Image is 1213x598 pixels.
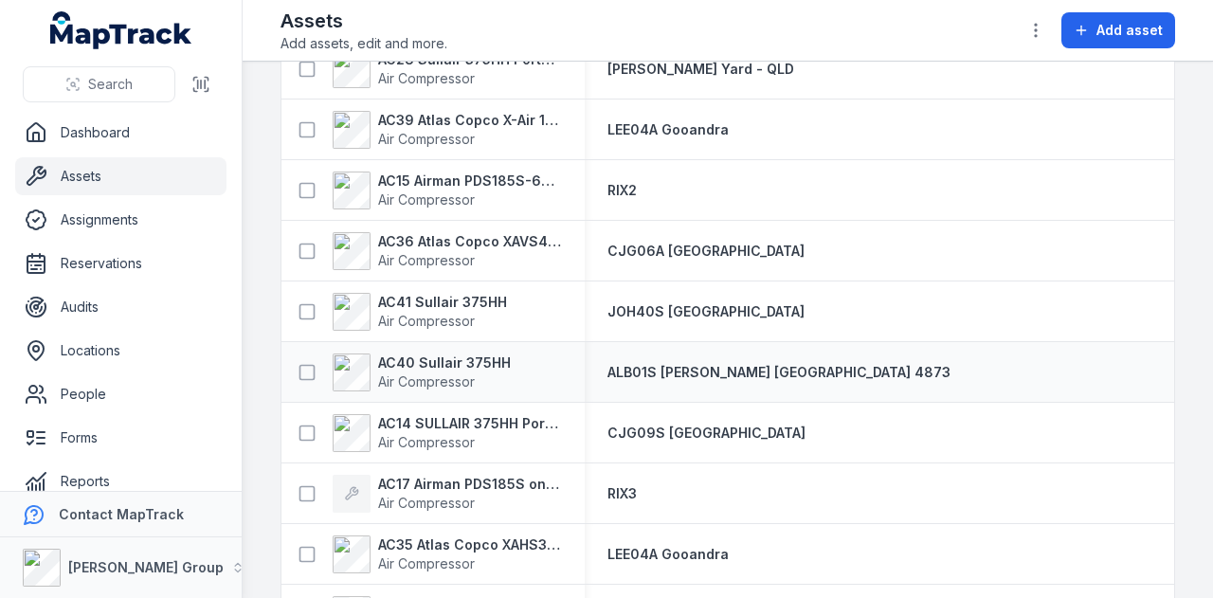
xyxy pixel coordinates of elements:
[378,111,562,130] strong: AC39 Atlas Copco X-Air 1100-25
[68,559,224,575] strong: [PERSON_NAME] Group
[607,363,950,382] a: ALB01S [PERSON_NAME] [GEOGRAPHIC_DATA] 4873
[607,424,806,443] a: CJG09S [GEOGRAPHIC_DATA]
[15,288,226,326] a: Audits
[15,245,226,282] a: Reservations
[1096,21,1163,40] span: Add asset
[607,181,637,200] a: RIX2
[607,485,637,501] span: RIX3
[378,293,507,312] strong: AC41 Sullair 375HH
[607,484,637,503] a: RIX3
[333,232,562,270] a: AC36 Atlas Copco XAVS450Air Compressor
[378,535,562,554] strong: AC35 Atlas Copco XAHS375
[607,546,729,562] span: LEE04A Gooandra
[378,475,562,494] strong: AC17 Airman PDS185S on [PERSON_NAME] 3
[378,232,562,251] strong: AC36 Atlas Copco XAVS450
[378,555,475,571] span: Air Compressor
[378,373,475,390] span: Air Compressor
[607,61,794,77] span: [PERSON_NAME] Yard - QLD
[378,172,562,190] strong: AC15 Airman PDS185S-6C2 on [PERSON_NAME] 2
[333,475,562,513] a: AC17 Airman PDS185S on [PERSON_NAME] 3Air Compressor
[59,506,184,522] strong: Contact MapTrack
[23,66,175,102] button: Search
[15,114,226,152] a: Dashboard
[378,131,475,147] span: Air Compressor
[333,293,507,331] a: AC41 Sullair 375HHAir Compressor
[333,172,562,209] a: AC15 Airman PDS185S-6C2 on [PERSON_NAME] 2Air Compressor
[15,462,226,500] a: Reports
[333,111,562,149] a: AC39 Atlas Copco X-Air 1100-25Air Compressor
[607,182,637,198] span: RIX2
[378,70,475,86] span: Air Compressor
[1061,12,1175,48] button: Add asset
[333,414,562,452] a: AC14 SULLAIR 375HH Portable CompressorAir Compressor
[378,252,475,268] span: Air Compressor
[607,121,729,137] span: LEE04A Gooandra
[607,364,950,380] span: ALB01S [PERSON_NAME] [GEOGRAPHIC_DATA] 4873
[378,353,511,372] strong: AC40 Sullair 375HH
[607,545,729,564] a: LEE04A Gooandra
[333,353,511,391] a: AC40 Sullair 375HHAir Compressor
[607,243,805,259] span: CJG06A [GEOGRAPHIC_DATA]
[607,303,805,319] span: JOH40S [GEOGRAPHIC_DATA]
[378,414,562,433] strong: AC14 SULLAIR 375HH Portable Compressor
[378,191,475,208] span: Air Compressor
[378,313,475,329] span: Air Compressor
[281,8,447,34] h2: Assets
[15,201,226,239] a: Assignments
[281,34,447,53] span: Add assets, edit and more.
[15,419,226,457] a: Forms
[15,375,226,413] a: People
[607,242,805,261] a: CJG06A [GEOGRAPHIC_DATA]
[607,425,806,441] span: CJG09S [GEOGRAPHIC_DATA]
[333,50,562,88] a: AC28 Sullair 375HH Portable CompressorAir Compressor
[333,535,562,573] a: AC35 Atlas Copco XAHS375Air Compressor
[607,60,794,79] a: [PERSON_NAME] Yard - QLD
[607,120,729,139] a: LEE04A Gooandra
[15,157,226,195] a: Assets
[88,75,133,94] span: Search
[378,434,475,450] span: Air Compressor
[607,302,805,321] a: JOH40S [GEOGRAPHIC_DATA]
[50,11,192,49] a: MapTrack
[378,495,475,511] span: Air Compressor
[15,332,226,370] a: Locations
